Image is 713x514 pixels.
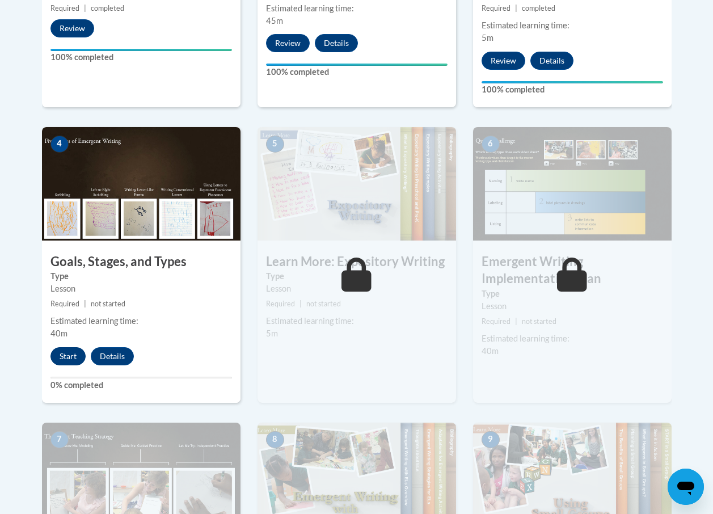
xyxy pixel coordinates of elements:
div: Estimated learning time: [266,2,448,15]
button: Details [315,34,358,52]
span: not started [306,300,341,308]
span: Required [266,300,295,308]
span: completed [522,4,555,12]
div: Lesson [50,283,232,295]
span: 40m [50,328,67,338]
span: Required [482,4,511,12]
span: Required [50,4,79,12]
iframe: Button to launch messaging window [668,469,704,505]
span: 7 [50,431,69,448]
label: Type [266,270,448,283]
div: Estimated learning time: [482,19,663,32]
span: 9 [482,431,500,448]
span: not started [522,317,556,326]
span: Required [50,300,79,308]
div: Estimated learning time: [50,315,232,327]
button: Details [530,52,573,70]
label: 100% completed [482,83,663,96]
h3: Goals, Stages, and Types [42,253,241,271]
span: 4 [50,136,69,153]
label: 0% completed [50,379,232,391]
label: 100% completed [266,66,448,78]
span: | [515,4,517,12]
button: Review [482,52,525,70]
div: Estimated learning time: [482,332,663,345]
span: 5m [482,33,493,43]
label: 100% completed [50,51,232,64]
button: Start [50,347,86,365]
img: Course Image [42,127,241,241]
span: not started [91,300,125,308]
div: Lesson [266,283,448,295]
button: Review [266,34,310,52]
button: Review [50,19,94,37]
span: | [299,300,302,308]
div: Estimated learning time: [266,315,448,327]
span: 5 [266,136,284,153]
span: Required [482,317,511,326]
img: Course Image [258,127,456,241]
button: Details [91,347,134,365]
span: completed [91,4,124,12]
span: 8 [266,431,284,448]
span: 40m [482,346,499,356]
span: 5m [266,328,278,338]
h3: Learn More: Expository Writing [258,253,456,271]
span: | [84,300,86,308]
div: Your progress [50,49,232,51]
span: 45m [266,16,283,26]
span: | [84,4,86,12]
div: Your progress [482,81,663,83]
h3: Emergent Writing Implementation Plan [473,253,672,288]
div: Your progress [266,64,448,66]
img: Course Image [473,127,672,241]
label: Type [482,288,663,300]
span: | [515,317,517,326]
label: Type [50,270,232,283]
div: Lesson [482,300,663,313]
span: 6 [482,136,500,153]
